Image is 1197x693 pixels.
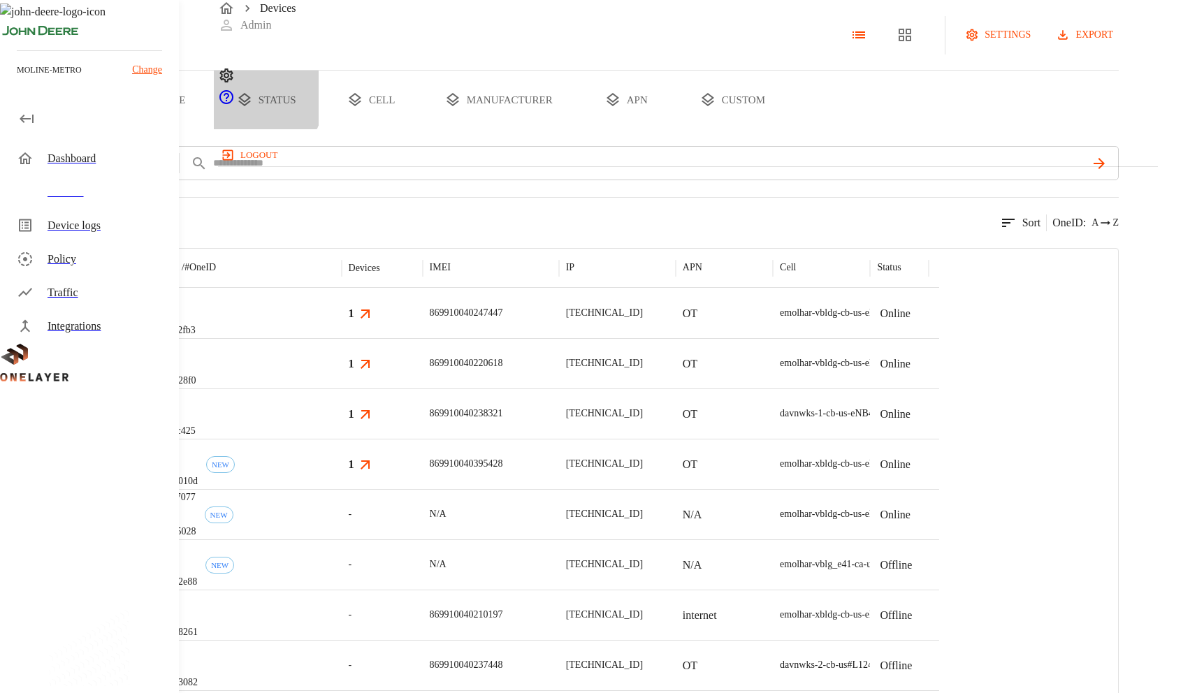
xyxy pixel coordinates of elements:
span: - [349,557,352,571]
span: NEW [207,460,234,469]
span: emolhar-vbldg-cb-us-eNB493830 [780,307,912,318]
p: Status [877,261,901,275]
div: emolhar-vbldg-cb-us-eNB493830 #DH240725611::NOKIA::ASIB [780,507,1040,521]
div: emolhar-vbldg-cb-us-eNB493830 #DH240725611::NOKIA::ASIB [780,306,1040,320]
span: - [349,608,352,622]
p: Offline [880,657,912,674]
span: davnwks-2-cb-us [780,659,847,670]
p: Sort [1022,214,1041,231]
p: Model / [154,261,216,275]
p: OT [683,305,697,322]
p: Admin [240,17,271,34]
p: 869910040210197 [430,608,503,622]
div: emolhar-xbldg-cb-us-eNB493831 #DH240725609::NOKIA::ASIB [780,457,1040,471]
p: OT [683,657,697,674]
h3: 1 [349,456,354,472]
p: 869910040238321 [430,407,503,421]
span: # OneID [184,262,216,272]
div: emolhar-vblg_e41-ca-us-eNB432538 #EB211210933::NOKIA::FW2QQD [780,557,1070,571]
p: APN [683,261,702,275]
div: First seen: 09/10/2025 10:18:28 PM [205,557,234,574]
div: emolhar-vbldg-cb-us-eNB493830 #DH240725611::NOKIA::ASIB [780,356,1040,370]
span: emolhar-xbldg-cb-us-eNB493831 [780,458,912,469]
p: [TECHNICAL_ID] [566,457,643,471]
p: N/A [430,557,447,571]
span: - [349,507,352,521]
p: [TECHNICAL_ID] [566,356,643,370]
p: Online [880,406,911,423]
p: 869910040220618 [430,356,503,370]
p: OT [683,456,697,473]
span: emolhar-vbldg-cb-us-eNB493830 [780,358,912,368]
span: emolhar-vbldg-cb-us-eNB493830 [780,509,912,519]
p: N/A [683,557,702,574]
span: #L1243710802::NOKIA::ASIB [848,659,972,670]
p: OneID : [1052,214,1086,231]
p: [TECHNICAL_ID] [566,507,643,521]
p: Offline [880,607,912,624]
p: 869910040237448 [430,658,503,672]
p: Online [880,506,911,523]
span: emolhar-xbldg-cb-us-eNB493831 [780,609,912,620]
a: onelayer-support [218,96,235,108]
h3: 1 [349,305,354,321]
h3: 1 [349,356,354,372]
span: emolhar-vblg_e41-ca-us-eNB432538 [780,559,926,569]
p: [TECHNICAL_ID] [566,407,643,421]
p: Online [880,356,911,372]
div: First seen: 09/29/2025 07:26:40 PM [205,506,233,523]
p: [TECHNICAL_ID] [566,557,643,571]
p: Offline [880,557,912,574]
span: A [1091,216,1098,230]
div: Devices [349,263,380,274]
p: N/A [683,506,702,523]
p: OT [683,406,697,423]
div: emolhar-xbldg-cb-us-eNB493831 #DH240725609::NOKIA::ASIB [780,608,1040,622]
span: Support Portal [218,96,235,108]
p: Online [880,305,911,322]
button: logout [218,144,283,166]
h3: 1 [349,406,354,422]
p: Online [880,456,911,473]
p: IMEI [430,261,451,275]
span: NEW [205,511,233,519]
p: OT [683,356,697,372]
p: 869910040247447 [430,306,503,320]
p: [TECHNICAL_ID] [566,306,643,320]
p: [TECHNICAL_ID] [566,658,643,672]
div: First seen: 09/30/2025 02:40:42 PM [206,456,235,473]
p: [TECHNICAL_ID] [566,608,643,622]
p: IP [566,261,574,275]
span: davnwks-1-cb-us-eNB493850 [780,408,898,418]
p: Cell [780,261,796,275]
p: N/A [430,507,447,521]
a: logout [218,144,1158,166]
p: internet [683,607,717,624]
span: NEW [206,561,233,569]
span: Z [1112,216,1119,230]
span: - [349,658,352,672]
p: 869910040395428 [430,457,503,471]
